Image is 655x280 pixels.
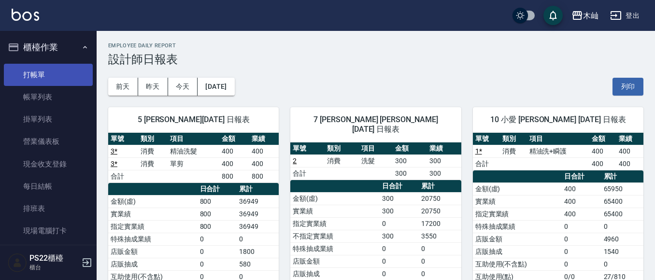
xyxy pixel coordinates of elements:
button: [DATE] [198,78,234,96]
td: 400 [249,157,279,170]
td: 800 [198,195,237,208]
td: 0 [198,245,237,258]
td: 不指定實業績 [290,230,380,242]
a: 現金收支登錄 [4,153,93,175]
td: 0 [380,267,419,280]
td: 400 [589,145,616,157]
td: 400 [562,208,601,220]
td: 消費 [138,145,168,157]
td: 店販抽成 [290,267,380,280]
th: 單號 [108,133,138,145]
p: 櫃台 [29,263,79,272]
td: 合計 [290,167,325,180]
button: save [543,6,563,25]
td: 0 [562,245,601,258]
td: 400 [219,157,249,170]
td: 合計 [473,157,500,170]
td: 消費 [325,154,359,167]
td: 800 [219,170,249,182]
th: 累計 [237,183,279,196]
td: 300 [393,154,427,167]
td: 36949 [237,220,279,233]
td: 20750 [419,205,461,217]
img: Person [8,253,27,272]
td: 特殊抽成業績 [473,220,562,233]
td: 0 [380,255,419,267]
td: 65950 [601,182,643,195]
td: 800 [198,220,237,233]
td: 消費 [138,157,168,170]
td: 580 [237,258,279,270]
th: 業績 [249,133,279,145]
th: 日合計 [380,180,419,193]
td: 指定實業績 [290,217,380,230]
td: 洗髮 [359,154,393,167]
td: 20750 [419,192,461,205]
td: 互助使用(不含點) [473,258,562,270]
th: 單號 [290,142,325,155]
td: 實業績 [108,208,198,220]
button: 列印 [612,78,643,96]
td: 65400 [601,208,643,220]
td: 0 [419,255,461,267]
td: 36949 [237,208,279,220]
td: 0 [380,242,419,255]
img: Logo [12,9,39,21]
th: 項目 [527,133,589,145]
td: 金額(虛) [473,182,562,195]
span: 7 [PERSON_NAME] [PERSON_NAME] [DATE] 日報表 [302,115,449,134]
td: 4960 [601,233,643,245]
button: 木屾 [568,6,602,26]
td: 店販金額 [473,233,562,245]
td: 0 [562,233,601,245]
td: 0 [237,233,279,245]
td: 指定實業績 [108,220,198,233]
td: 實業績 [290,205,380,217]
h5: PS22櫃檯 [29,253,79,263]
th: 類別 [325,142,359,155]
td: 合計 [108,170,138,182]
th: 業績 [427,142,461,155]
a: 現場電腦打卡 [4,220,93,242]
td: 0 [562,258,601,270]
a: 每日結帳 [4,175,93,197]
td: 400 [589,157,616,170]
a: 2 [293,157,297,165]
button: 昨天 [138,78,168,96]
td: 65400 [601,195,643,208]
td: 0 [198,258,237,270]
td: 800 [198,208,237,220]
td: 金額(虛) [290,192,380,205]
table: a dense table [290,142,461,180]
td: 0 [601,258,643,270]
td: 店販金額 [108,245,198,258]
a: 帳單列表 [4,86,93,108]
a: 掛單列表 [4,108,93,130]
a: 排班表 [4,197,93,220]
button: 前天 [108,78,138,96]
th: 日合計 [198,183,237,196]
h2: Employee Daily Report [108,42,643,49]
th: 項目 [168,133,219,145]
td: 0 [380,217,419,230]
td: 300 [380,205,419,217]
td: 400 [562,182,601,195]
td: 消費 [500,145,527,157]
td: 店販抽成 [473,245,562,258]
td: 0 [419,242,461,255]
a: 營業儀表板 [4,130,93,153]
th: 項目 [359,142,393,155]
td: 800 [249,170,279,182]
td: 實業績 [473,195,562,208]
button: 櫃檯作業 [4,35,93,60]
td: 精油洗髮 [168,145,219,157]
div: 木屾 [583,10,598,22]
td: 400 [562,195,601,208]
th: 累計 [419,180,461,193]
td: 0 [198,233,237,245]
th: 日合計 [562,170,601,183]
th: 類別 [138,133,168,145]
td: 300 [380,230,419,242]
td: 店販金額 [290,255,380,267]
td: 36949 [237,195,279,208]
